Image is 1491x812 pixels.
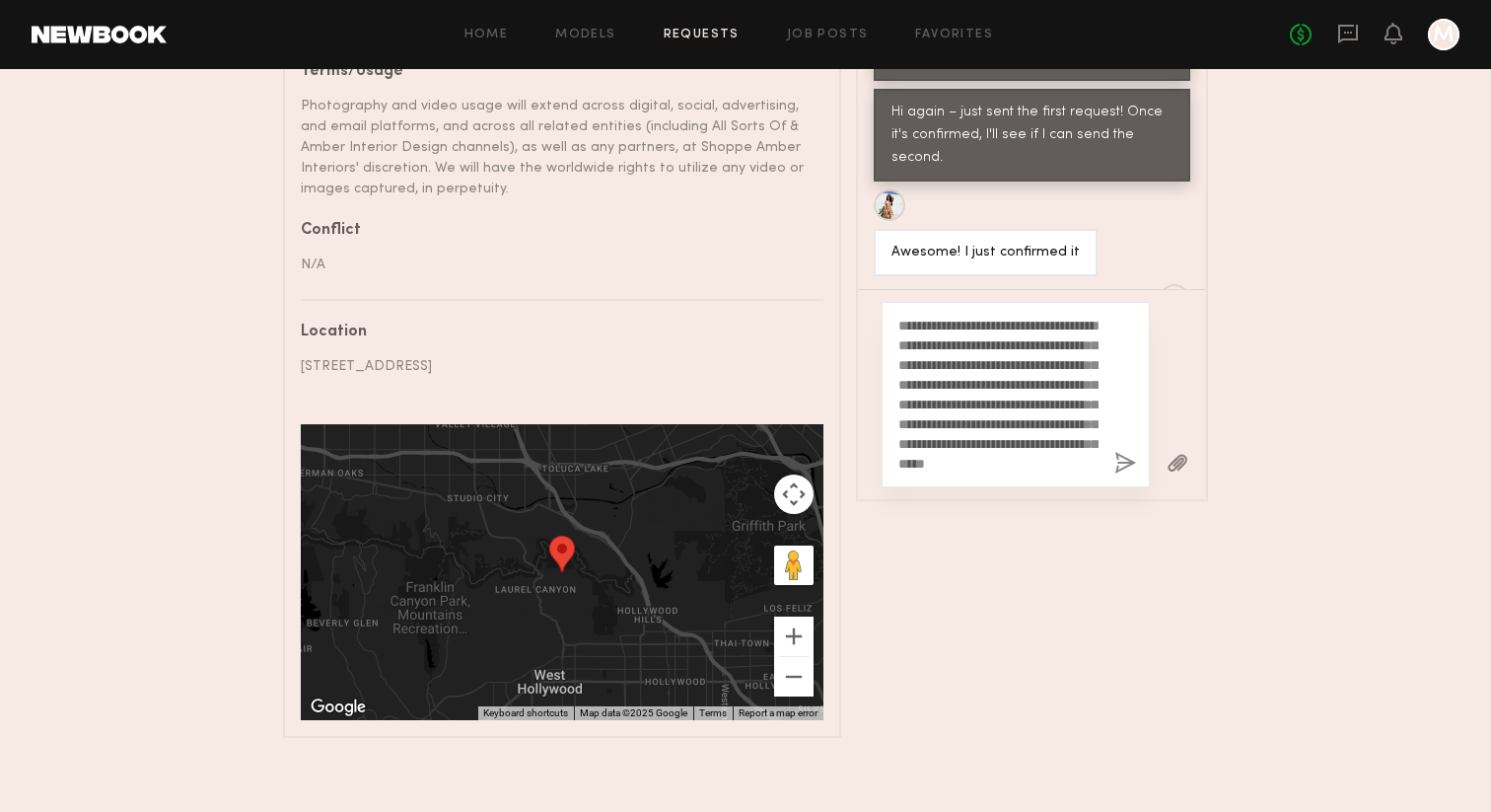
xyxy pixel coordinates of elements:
[301,325,809,340] div: Location
[1428,19,1459,50] a: M
[915,29,993,41] a: Favorites
[580,707,687,718] span: Map data ©2025 Google
[774,617,814,656] button: Zoom in
[699,707,727,718] a: Terms
[891,242,1080,264] div: Awesome! I just confirmed it
[301,96,809,199] div: Photography and video usage will extend across digital, social, advertising, and email platforms,...
[787,29,869,41] a: Job Posts
[483,706,568,720] button: Keyboard shortcuts
[306,695,371,720] a: Open this area in Google Maps (opens a new window)
[301,64,809,80] div: Terms/Usage
[774,657,814,697] button: Zoom out
[774,475,814,514] button: Map camera controls
[664,29,740,41] a: Requests
[301,356,809,377] div: [STREET_ADDRESS]
[301,223,809,239] div: Conflict
[306,695,371,720] img: Google
[555,29,615,41] a: Models
[301,255,809,275] div: N/A
[891,102,1172,170] div: Hi again – just sent the first request! Once it's confirmed, I'll see if I can send the second.
[774,546,814,585] button: Drag Pegman onto the map to open Street View
[464,29,509,41] a: Home
[739,707,817,718] a: Report a map error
